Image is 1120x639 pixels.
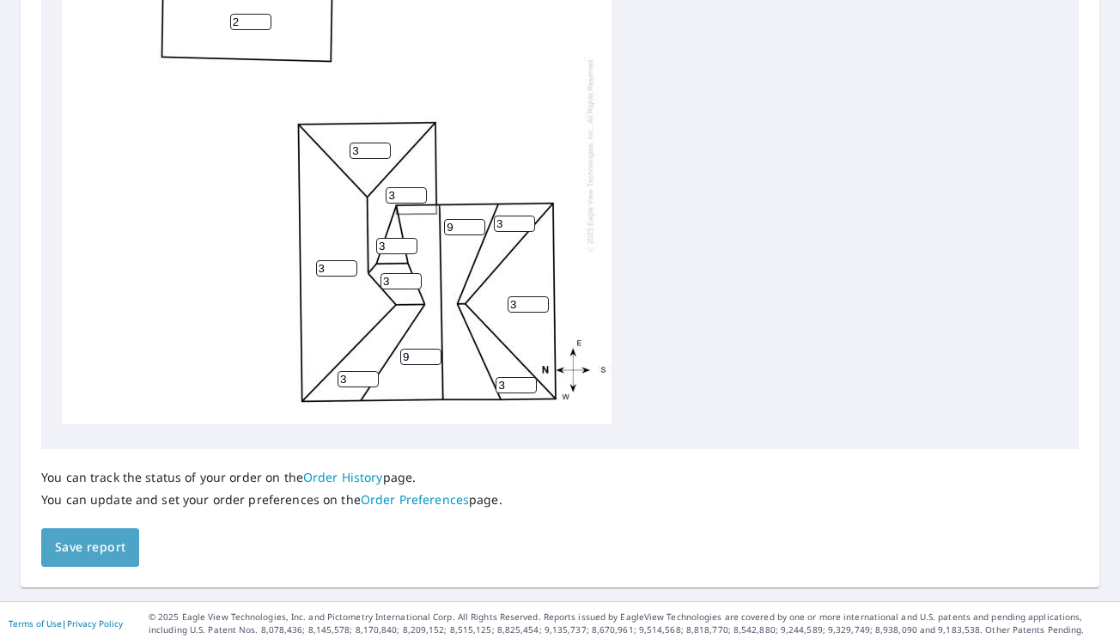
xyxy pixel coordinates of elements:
a: Order History [303,469,383,485]
span: Save report [55,537,125,558]
button: Save report [41,528,139,567]
p: | [9,618,123,629]
a: Privacy Policy [67,618,123,630]
p: You can update and set your order preferences on the page. [41,492,502,508]
p: You can track the status of your order on the page. [41,470,502,485]
a: Terms of Use [9,618,62,630]
a: Order Preferences [361,491,469,508]
p: © 2025 Eagle View Technologies, Inc. and Pictometry International Corp. All Rights Reserved. Repo... [149,611,1111,636]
